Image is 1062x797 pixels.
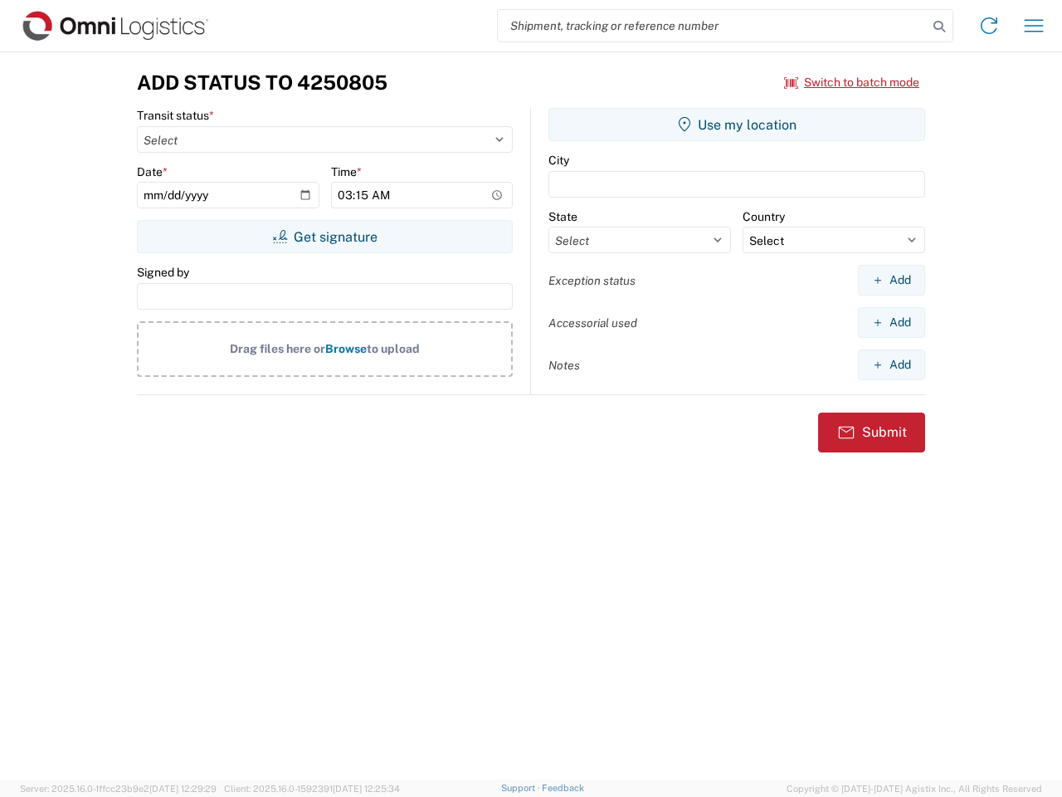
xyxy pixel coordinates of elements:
[743,209,785,224] label: Country
[548,358,580,373] label: Notes
[137,164,168,179] label: Date
[548,108,925,141] button: Use my location
[325,342,367,355] span: Browse
[230,342,325,355] span: Drag files here or
[137,108,214,123] label: Transit status
[137,71,387,95] h3: Add Status to 4250805
[858,265,925,296] button: Add
[548,209,577,224] label: State
[542,783,584,793] a: Feedback
[498,10,928,42] input: Shipment, tracking or reference number
[367,342,420,355] span: to upload
[548,153,569,168] label: City
[858,307,925,338] button: Add
[548,315,637,330] label: Accessorial used
[333,784,400,794] span: [DATE] 12:25:34
[548,273,636,288] label: Exception status
[784,69,919,96] button: Switch to batch mode
[224,784,400,794] span: Client: 2025.16.0-1592391
[331,164,362,179] label: Time
[858,350,925,380] button: Add
[787,781,1042,796] span: Copyright © [DATE]-[DATE] Agistix Inc., All Rights Reserved
[20,784,217,794] span: Server: 2025.16.0-1ffcc23b9e2
[149,784,217,794] span: [DATE] 12:29:29
[818,413,925,452] button: Submit
[501,783,543,793] a: Support
[137,265,189,280] label: Signed by
[137,220,513,253] button: Get signature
